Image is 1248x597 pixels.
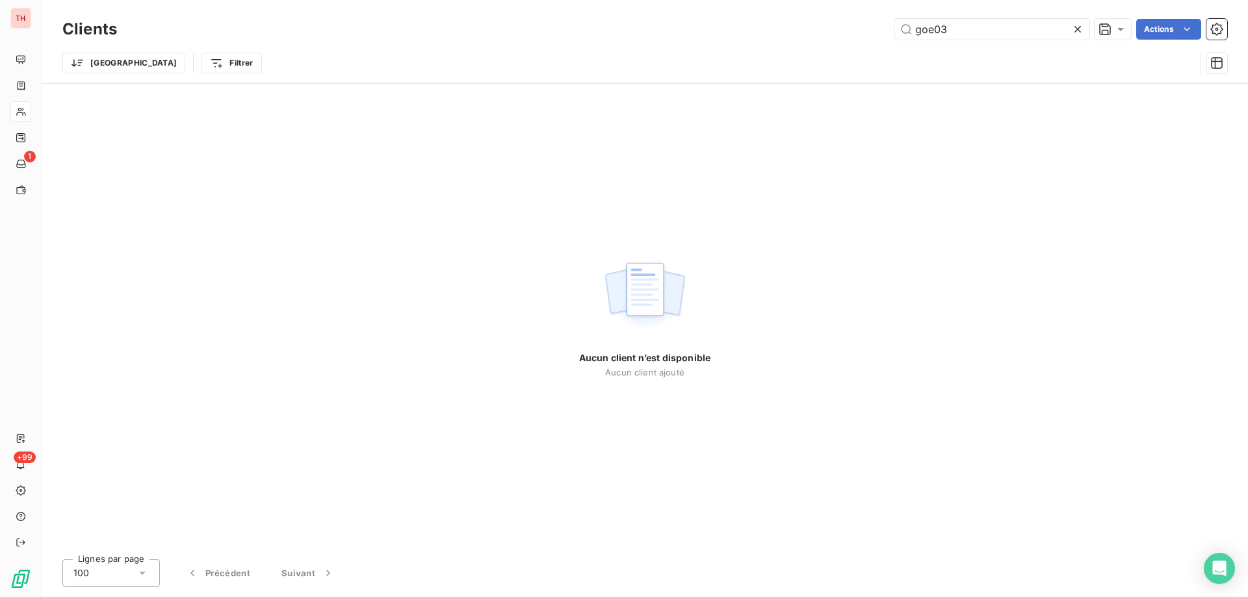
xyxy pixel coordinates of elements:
[73,566,89,579] span: 100
[62,53,185,73] button: [GEOGRAPHIC_DATA]
[62,18,117,41] h3: Clients
[10,153,31,174] a: 1
[603,255,686,336] img: empty state
[10,568,31,589] img: Logo LeanPay
[579,351,710,364] span: Aucun client n’est disponible
[14,451,36,463] span: +99
[10,8,31,29] div: TH
[605,367,684,377] span: Aucun client ajouté
[894,19,1089,40] input: Rechercher
[170,559,266,587] button: Précédent
[1204,553,1235,584] div: Open Intercom Messenger
[266,559,350,587] button: Suivant
[201,53,261,73] button: Filtrer
[24,151,36,162] span: 1
[1136,19,1201,40] button: Actions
